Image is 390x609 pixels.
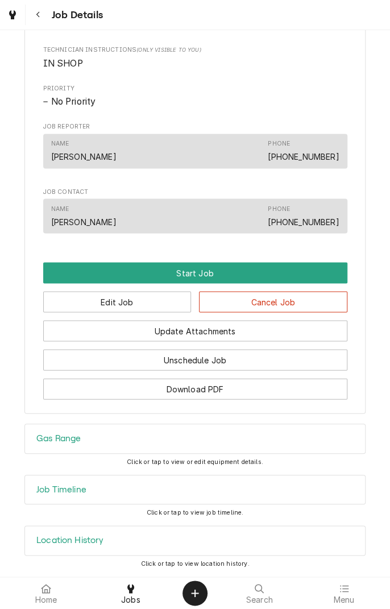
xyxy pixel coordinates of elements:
a: Jobs [89,579,173,607]
button: Accordion Details Expand Trigger [25,526,365,555]
span: Priority [43,84,347,93]
div: Accordion Header [25,526,365,555]
span: Click or tap to view job timeline. [147,509,243,516]
div: [PERSON_NAME] [51,151,117,163]
div: Name [51,139,69,148]
span: Technician Instructions [43,45,347,55]
a: [PHONE_NUMBER] [268,152,339,161]
div: Phone [268,204,290,213]
div: Button Group [43,262,347,399]
div: Button Group Row [43,312,347,341]
span: Search [246,595,273,604]
div: Name [51,139,117,162]
div: Job Reporter [43,122,347,173]
div: Phone [268,139,290,148]
div: Priority [43,84,347,109]
button: Update Attachments [43,320,347,341]
div: Contact [43,198,347,233]
div: Job Contact [43,187,347,238]
div: Button Group Row [43,370,347,399]
div: Phone [268,204,339,227]
div: Name [51,204,117,227]
div: Job Reporter List [43,134,347,173]
a: Home [5,579,88,607]
span: Home [35,595,57,604]
a: Search [218,579,301,607]
button: Navigate back [28,5,48,25]
div: Accordion Header [25,424,365,453]
div: Location History [24,525,366,556]
a: Menu [302,579,386,607]
div: Phone [268,139,339,162]
div: [PERSON_NAME] [51,216,117,227]
button: Edit Job [43,291,192,312]
a: [PHONE_NUMBER] [268,217,339,226]
button: Create Object [182,581,208,606]
button: Accordion Details Expand Trigger [25,475,365,504]
button: Accordion Details Expand Trigger [25,424,365,453]
h3: Job Timeline [36,484,86,495]
span: Priority [43,95,347,109]
span: Job Details [48,7,103,23]
h3: Location History [36,535,104,546]
button: Cancel Job [199,291,347,312]
span: [object Object] [43,57,347,71]
span: Job Reporter [43,122,347,131]
span: Click or tap to view location history. [140,560,249,567]
div: Accordion Header [25,475,365,504]
div: Job Timeline [24,475,366,505]
span: Job Contact [43,187,347,196]
h3: Gas Range [36,433,81,444]
div: Gas Range [24,424,366,454]
div: Contact [43,134,347,168]
span: Menu [333,595,354,604]
span: Jobs [121,595,140,604]
div: Name [51,204,69,213]
button: Start Job [43,262,347,283]
span: (Only Visible to You) [136,47,201,53]
button: Unschedule Job [43,349,347,370]
div: Button Group Row [43,341,347,370]
div: [object Object] [43,45,347,70]
div: Job Contact List [43,198,347,238]
div: Button Group Row [43,262,347,283]
button: Download PDF [43,378,347,399]
span: Click or tap to view or edit equipment details. [127,458,263,466]
div: No Priority [43,95,347,109]
a: Go to Jobs [2,5,23,25]
span: IN SHOP [43,58,83,69]
div: Button Group Row [43,283,347,312]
